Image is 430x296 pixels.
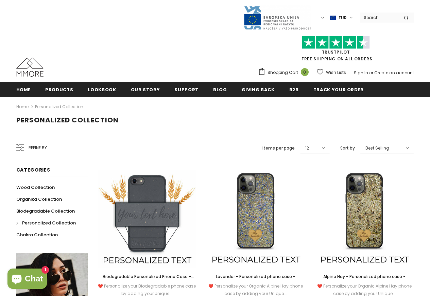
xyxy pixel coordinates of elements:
span: 12 [305,145,309,152]
span: Personalized Collection [16,115,119,125]
a: Wood Collection [16,181,55,193]
span: 0 [301,68,309,76]
a: Create an account [374,70,414,76]
img: Trust Pilot Stars [302,36,370,49]
a: Our Story [131,82,160,97]
a: B2B [289,82,299,97]
a: Lookbook [88,82,116,97]
a: Sign In [354,70,368,76]
span: Wish Lists [326,69,346,76]
a: Trustpilot [322,49,350,55]
input: Search Site [360,13,399,22]
label: Sort by [340,145,355,152]
span: Alpine Hay - Personalized phone case - Personalized gift [323,274,409,287]
a: support [174,82,199,97]
a: Home [16,103,29,111]
span: Blog [213,86,227,93]
img: MMORE Cases [16,58,44,77]
span: Biodegradable Collection [16,208,75,214]
span: FREE SHIPPING ON ALL ORDERS [258,39,414,62]
a: Track your order [313,82,364,97]
a: Wish Lists [317,66,346,78]
a: Organika Collection [16,193,62,205]
label: Items per page [262,145,295,152]
span: Biodegradable Personalized Phone Case - Black [103,274,194,287]
span: B2B [289,86,299,93]
a: Alpine Hay - Personalized phone case - Personalized gift [315,273,414,280]
inbox-online-store-chat: Shopify online store chat [5,269,49,291]
a: Biodegradable Collection [16,205,75,217]
span: Shopping Cart [268,69,298,76]
a: Personalized Collection [35,104,83,110]
a: Blog [213,82,227,97]
a: Javni Razpis [243,15,311,20]
span: Best Selling [365,145,389,152]
a: Shopping Cart 0 [258,67,312,78]
a: Home [16,82,31,97]
span: Products [45,86,73,93]
a: Giving back [242,82,275,97]
span: Organika Collection [16,196,62,202]
a: Products [45,82,73,97]
span: EUR [339,15,347,21]
span: or [369,70,373,76]
a: Lavender - Personalized phone case - Personalized gift [207,273,305,280]
span: Home [16,86,31,93]
span: Categories [16,166,50,173]
img: Javni Razpis [243,5,311,30]
span: Wood Collection [16,184,55,191]
a: Biodegradable Personalized Phone Case - Black [98,273,196,280]
span: Lookbook [88,86,116,93]
span: support [174,86,199,93]
a: Chakra Collection [16,229,58,241]
a: Personalized Collection [16,217,76,229]
span: Chakra Collection [16,232,58,238]
span: Our Story [131,86,160,93]
span: Personalized Collection [22,220,76,226]
span: Lavender - Personalized phone case - Personalized gift [216,274,298,287]
span: Giving back [242,86,275,93]
span: Track your order [313,86,364,93]
span: Refine by [29,144,47,152]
